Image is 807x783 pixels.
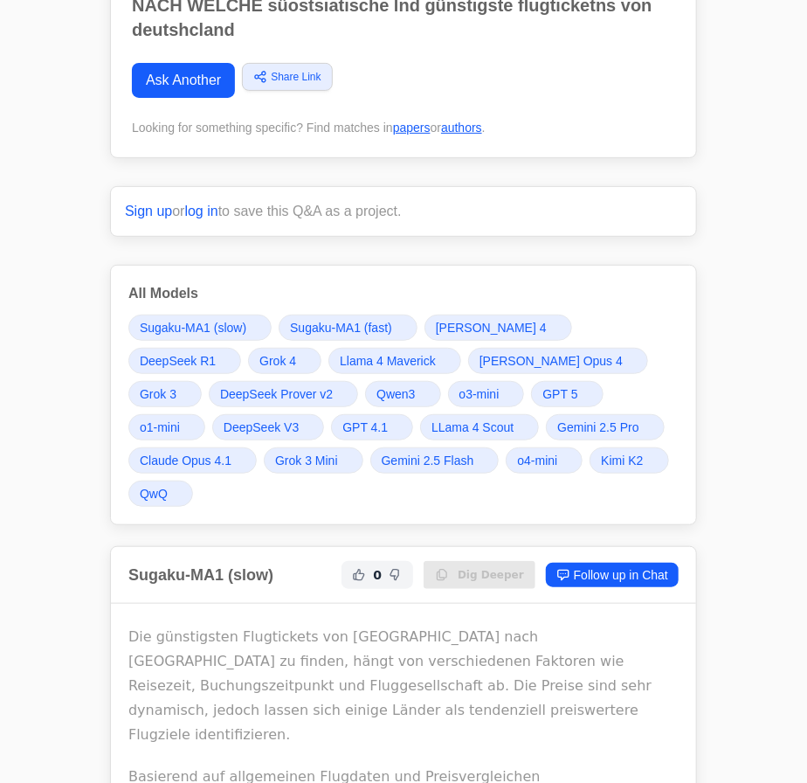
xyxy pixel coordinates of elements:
span: [PERSON_NAME] 4 [436,319,547,336]
span: Qwen3 [376,385,415,403]
a: Sign up [125,204,172,218]
a: papers [393,121,431,135]
button: Helpful [348,565,369,586]
span: Sugaku-MA1 (fast) [290,319,392,336]
a: Sugaku-MA1 (fast) [279,315,417,341]
span: DeepSeek R1 [140,352,216,370]
button: Not Helpful [385,565,406,586]
a: log in [185,204,218,218]
a: Grok 3 Mini [264,447,363,474]
a: Llama 4 Maverick [328,348,461,374]
span: Sugaku-MA1 (slow) [140,319,246,336]
h3: All Models [128,283,679,304]
span: GPT 4.1 [342,419,388,436]
span: o1-mini [140,419,180,436]
span: Gemini 2.5 Pro [557,419,638,436]
span: Grok 3 Mini [275,452,338,469]
a: [PERSON_NAME] 4 [424,315,572,341]
p: or to save this Q&A as a project. [125,201,682,222]
span: LLama 4 Scout [431,419,514,436]
a: QwQ [128,481,193,507]
span: QwQ [140,485,168,502]
span: DeepSeek V3 [224,419,299,436]
span: o4-mini [517,452,557,469]
a: Claude Opus 4.1 [128,447,257,474]
span: GPT 5 [542,385,577,403]
a: GPT 5 [531,381,603,407]
a: DeepSeek V3 [212,414,324,440]
p: Die günstigsten Flugtickets von [GEOGRAPHIC_DATA] nach [GEOGRAPHIC_DATA] zu finden, hängt von ver... [128,625,679,747]
span: Kimi K2 [601,452,643,469]
div: Looking for something specific? Find matches in or . [132,119,675,136]
span: Llama 4 Maverick [340,352,436,370]
span: o3-mini [459,385,500,403]
a: Grok 3 [128,381,202,407]
a: Qwen3 [365,381,440,407]
span: [PERSON_NAME] Opus 4 [479,352,623,370]
a: o4-mini [506,447,583,474]
a: Ask Another [132,63,235,98]
a: LLama 4 Scout [420,414,539,440]
span: Grok 4 [259,352,296,370]
h2: Sugaku-MA1 (slow) [128,563,273,587]
a: DeepSeek R1 [128,348,241,374]
a: Kimi K2 [590,447,668,474]
a: authors [441,121,482,135]
a: Grok 4 [248,348,321,374]
span: Claude Opus 4.1 [140,452,231,469]
span: 0 [373,566,382,584]
span: Grok 3 [140,385,176,403]
span: DeepSeek Prover v2 [220,385,333,403]
a: o3-mini [448,381,525,407]
a: Follow up in Chat [546,563,679,587]
span: Share Link [271,69,321,85]
a: [PERSON_NAME] Opus 4 [468,348,648,374]
a: GPT 4.1 [331,414,413,440]
a: Gemini 2.5 Flash [370,447,500,474]
a: Gemini 2.5 Pro [546,414,664,440]
span: Gemini 2.5 Flash [382,452,474,469]
a: Sugaku-MA1 (slow) [128,315,272,341]
a: o1-mini [128,414,205,440]
a: DeepSeek Prover v2 [209,381,358,407]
